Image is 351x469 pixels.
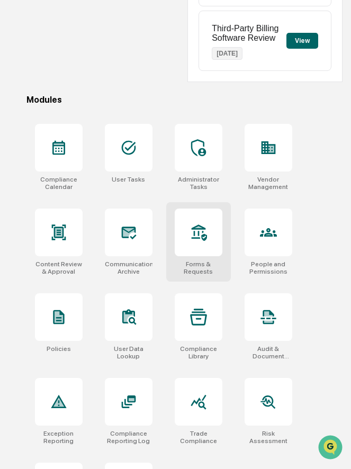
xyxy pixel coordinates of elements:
div: 🔎 [11,155,19,163]
div: Communications Archive [105,260,152,275]
p: How can we help? [11,22,193,39]
button: Start new chat [180,84,193,97]
p: Third-Party Billing Software Review [212,24,286,43]
span: Attestations [87,133,131,144]
div: Risk Assessment [245,430,292,445]
div: Exception Reporting [35,430,83,445]
a: 🔎Data Lookup [6,149,71,168]
div: Policies [47,345,71,353]
div: User Data Lookup [105,345,152,360]
div: People and Permissions [245,260,292,275]
div: Compliance Library [175,345,222,360]
p: [DATE] [212,47,242,60]
iframe: Open customer support [317,434,346,463]
div: User Tasks [112,176,145,183]
div: Compliance Calendar [35,176,83,191]
div: Start new chat [36,81,174,92]
div: Content Review & Approval [35,260,83,275]
a: Powered byPylon [75,179,128,187]
div: Compliance Reporting Log [105,430,152,445]
div: 🗄️ [77,134,85,143]
img: 1746055101610-c473b297-6a78-478c-a979-82029cc54cd1 [11,81,30,100]
a: 🖐️Preclearance [6,129,73,148]
div: Forms & Requests [175,260,222,275]
span: Preclearance [21,133,68,144]
div: Trade Compliance [175,430,222,445]
span: Pylon [105,179,128,187]
div: Vendor Management [245,176,292,191]
div: 🖐️ [11,134,19,143]
div: Modules [26,95,343,105]
a: 🗄️Attestations [73,129,136,148]
button: View [286,33,318,49]
div: Audit & Document Logs [245,345,292,360]
div: Administrator Tasks [175,176,222,191]
div: We're available if you need us! [36,92,134,100]
span: Data Lookup [21,154,67,164]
